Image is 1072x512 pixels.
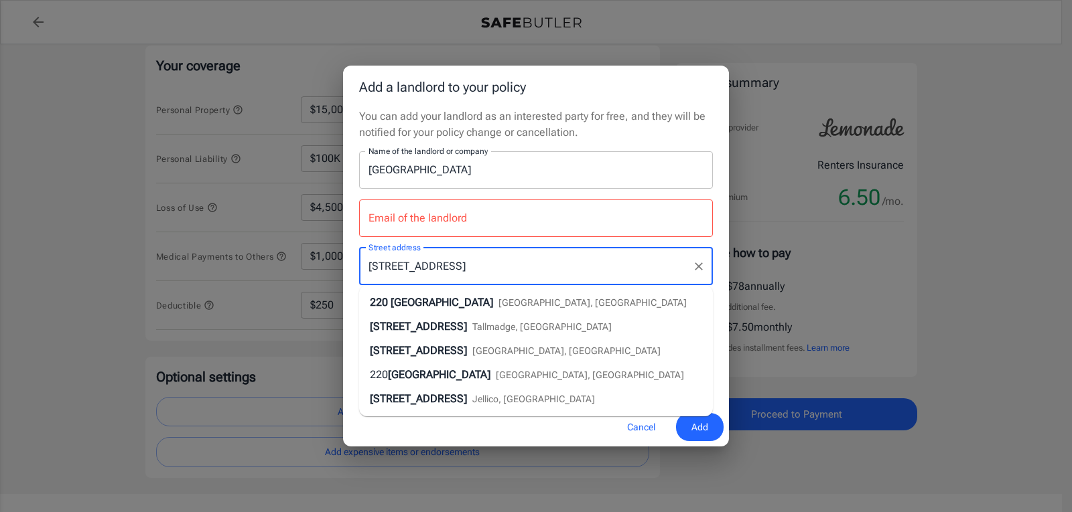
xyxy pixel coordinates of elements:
[496,369,684,380] span: [GEOGRAPHIC_DATA], [GEOGRAPHIC_DATA]
[388,368,490,381] span: [GEOGRAPHIC_DATA]
[359,108,713,141] p: You can add your landlord as an interested party for free, and they will be notified for your pol...
[689,257,708,276] button: Clear
[370,344,467,357] span: [STREET_ADDRESS]
[472,345,661,356] span: [GEOGRAPHIC_DATA], [GEOGRAPHIC_DATA]
[498,297,687,308] span: [GEOGRAPHIC_DATA], [GEOGRAPHIC_DATA]
[676,413,724,442] button: Add
[472,394,595,404] span: Jellico, [GEOGRAPHIC_DATA]
[472,321,612,332] span: Tallmadge, [GEOGRAPHIC_DATA]
[370,320,467,333] span: [STREET_ADDRESS]
[370,368,388,381] span: 220
[343,66,729,108] h2: Add a landlord to your policy
[370,296,388,309] span: 220
[391,296,493,309] span: [GEOGRAPHIC_DATA]
[368,145,488,157] label: Name of the landlord or company
[368,242,421,253] label: Street address
[370,392,467,405] span: [STREET_ADDRESS]
[691,419,708,436] span: Add
[612,413,671,442] button: Cancel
